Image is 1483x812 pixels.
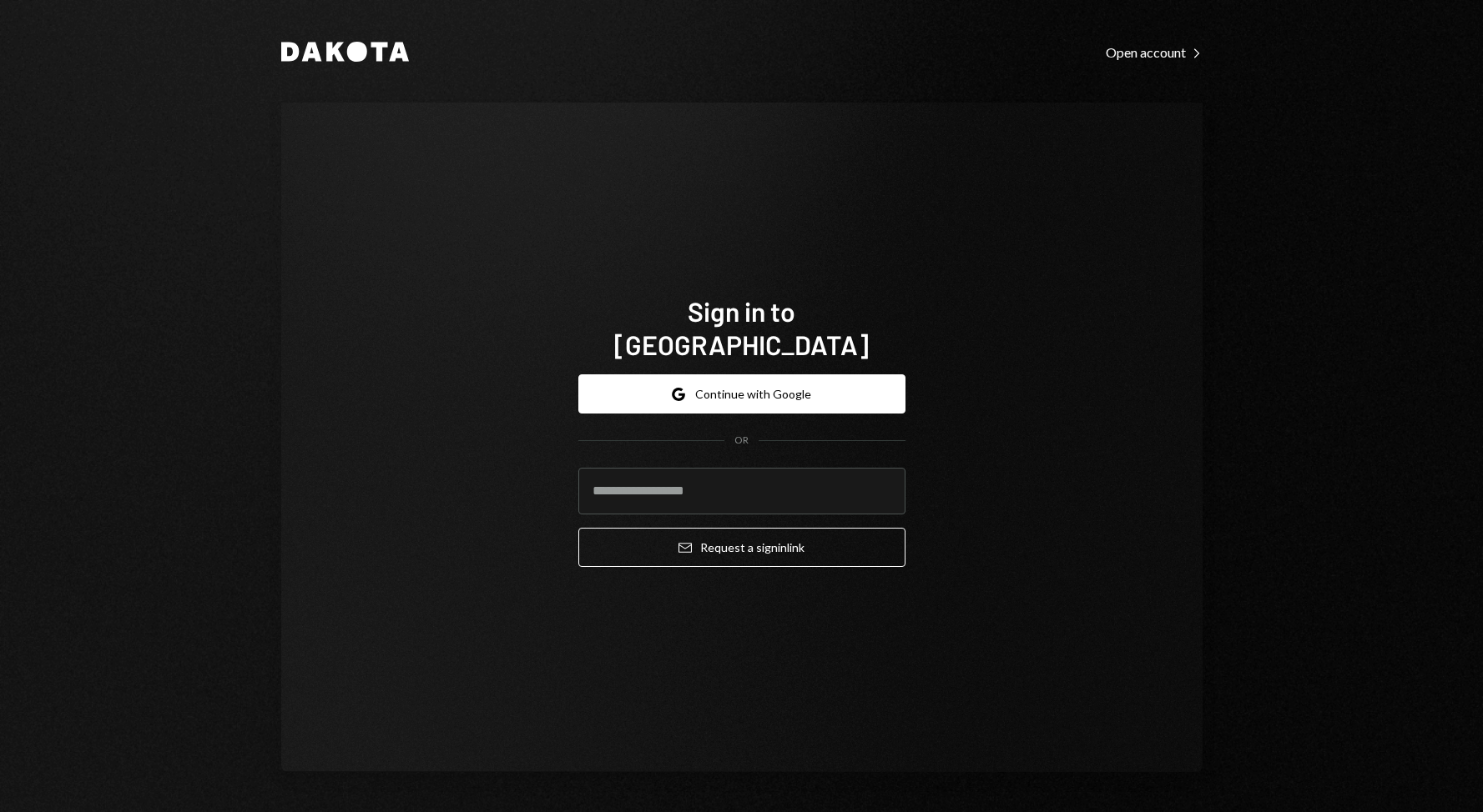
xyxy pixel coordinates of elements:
div: Open account [1106,44,1203,61]
div: OR [734,434,749,448]
button: Continue with Google [578,374,905,414]
button: Request a signinlink [578,528,905,567]
a: Open account [1106,43,1203,61]
h1: Sign in to [GEOGRAPHIC_DATA] [578,294,905,361]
